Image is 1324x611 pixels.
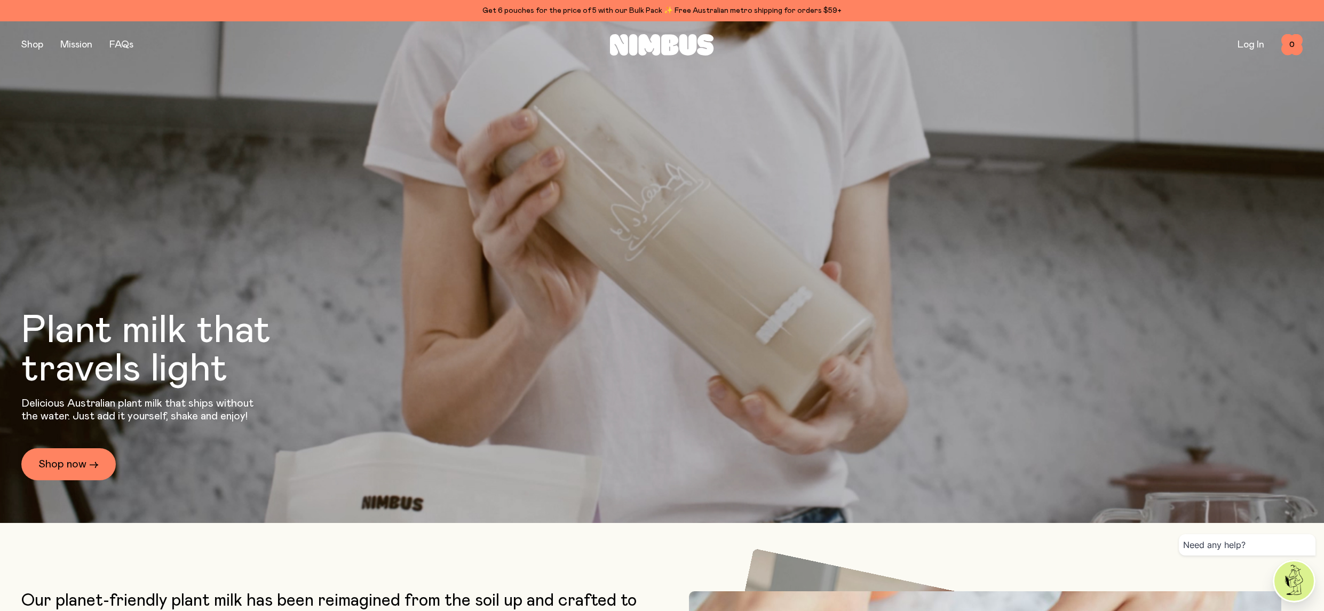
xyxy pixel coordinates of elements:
p: Delicious Australian plant milk that ships without the water. Just add it yourself, shake and enjoy! [21,397,260,423]
h1: Plant milk that travels light [21,312,329,388]
div: Need any help? [1179,534,1315,556]
a: Shop now → [21,448,116,480]
div: Get 6 pouches for the price of 5 with our Bulk Pack ✨ Free Australian metro shipping for orders $59+ [21,4,1303,17]
button: 0 [1281,34,1303,55]
a: FAQs [109,40,133,50]
a: Log In [1238,40,1264,50]
img: agent [1274,561,1314,601]
a: Mission [60,40,92,50]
